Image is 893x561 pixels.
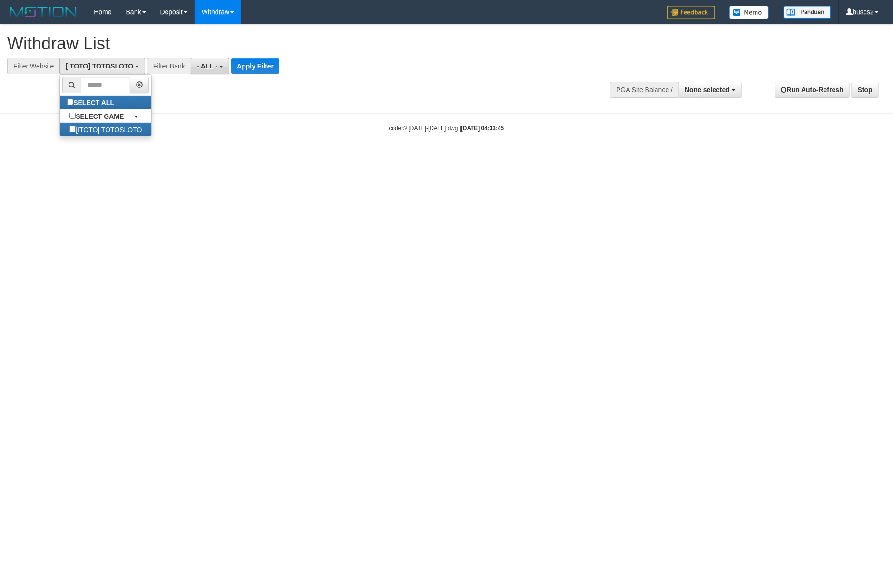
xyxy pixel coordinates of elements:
img: MOTION_logo.png [7,5,79,19]
button: [ITOTO] TOTOSLOTO [59,58,145,74]
a: SELECT GAME [60,109,151,123]
span: [ITOTO] TOTOSLOTO [66,62,133,70]
strong: [DATE] 04:33:45 [461,125,504,132]
div: Filter Bank [147,58,191,74]
div: Filter Website [7,58,59,74]
img: panduan.png [784,6,831,19]
input: [ITOTO] TOTOSLOTO [69,126,76,132]
a: Run Auto-Refresh [775,82,850,98]
span: None selected [685,86,730,94]
button: - ALL - [191,58,229,74]
a: Stop [852,82,879,98]
b: SELECT GAME [76,113,124,120]
img: Feedback.jpg [667,6,715,19]
h1: Withdraw List [7,34,586,53]
div: PGA Site Balance / [610,82,678,98]
label: [ITOTO] TOTOSLOTO [60,123,151,136]
button: None selected [678,82,742,98]
img: Button%20Memo.svg [729,6,769,19]
button: Apply Filter [231,58,279,74]
input: SELECT GAME [69,113,76,119]
label: SELECT ALL [60,96,124,109]
small: code © [DATE]-[DATE] dwg | [389,125,504,132]
span: - ALL - [197,62,218,70]
input: SELECT ALL [67,99,73,105]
